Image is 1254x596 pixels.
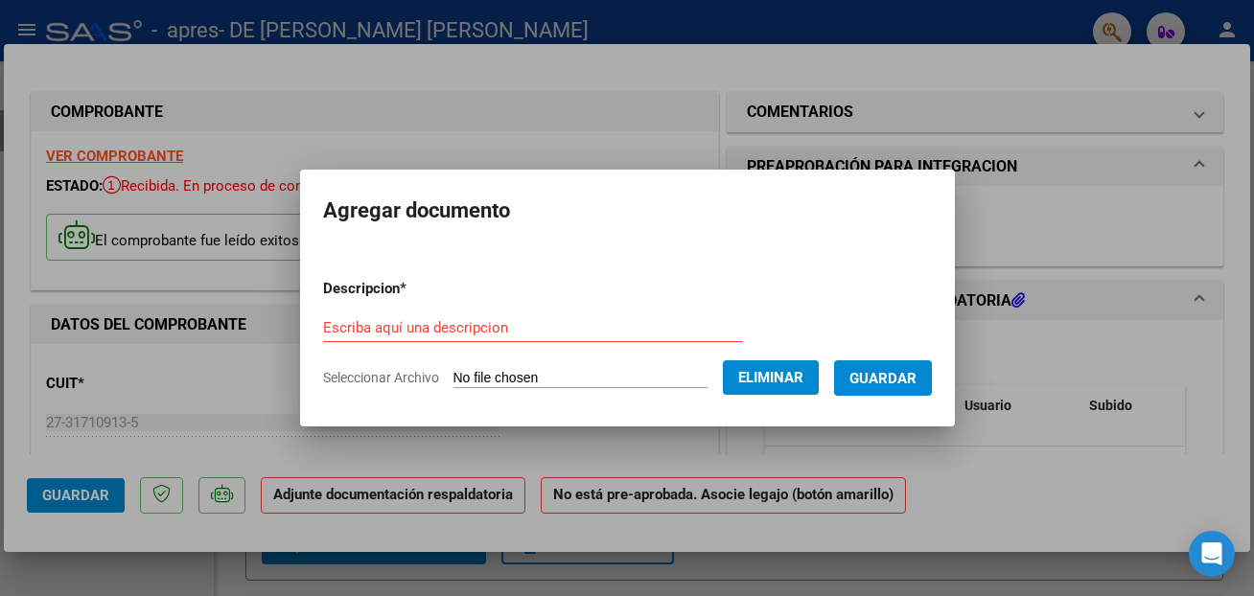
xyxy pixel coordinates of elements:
[323,278,506,300] p: Descripcion
[323,193,932,229] h2: Agregar documento
[1189,531,1235,577] div: Open Intercom Messenger
[738,369,803,386] span: Eliminar
[323,370,439,385] span: Seleccionar Archivo
[834,360,932,396] button: Guardar
[849,370,917,387] span: Guardar
[723,360,819,395] button: Eliminar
